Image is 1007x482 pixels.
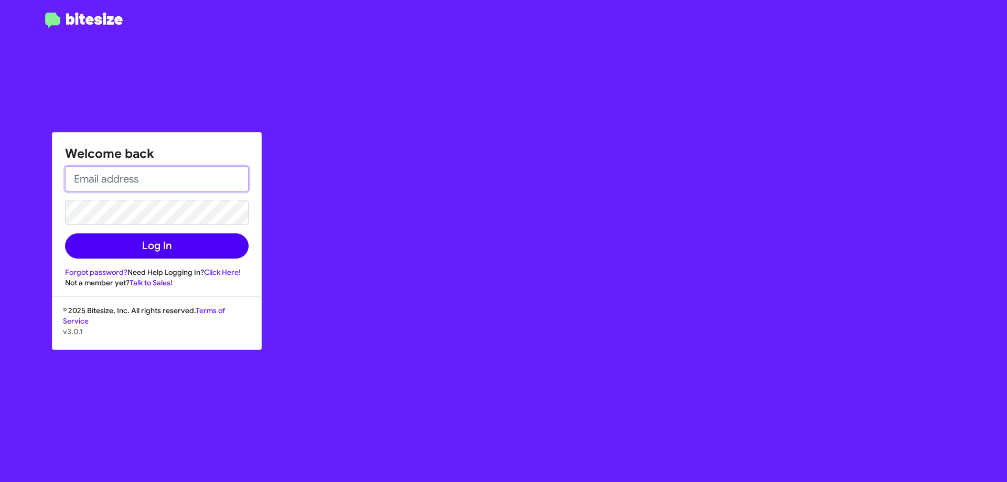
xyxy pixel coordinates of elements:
a: Click Here! [204,267,241,277]
div: Need Help Logging In? [65,267,249,277]
a: Forgot password? [65,267,127,277]
div: Not a member yet? [65,277,249,288]
a: Talk to Sales! [130,278,173,287]
input: Email address [65,166,249,191]
button: Log In [65,233,249,259]
p: v3.0.1 [63,326,251,337]
div: © 2025 Bitesize, Inc. All rights reserved. [52,305,261,349]
h1: Welcome back [65,145,249,162]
